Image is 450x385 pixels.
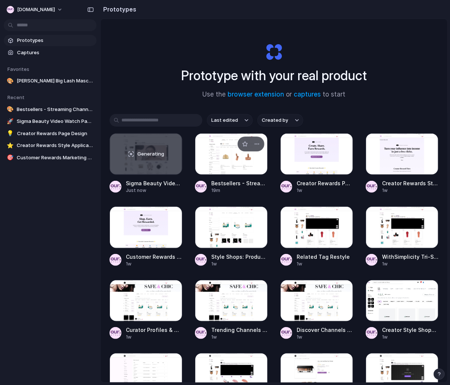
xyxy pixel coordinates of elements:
[7,130,14,137] div: 💡
[382,179,438,187] span: Creator Rewards Style Application
[7,118,14,125] div: 🚀
[280,206,353,267] a: Related Tag RestyleRelated Tag Restyle1w
[211,326,268,334] span: Trending Channels Leaderboard
[195,133,268,194] a: Bestsellers - Streaming Channel Layout AdjustmentBestsellers - Streaming Channel Layout Adjustmen...
[366,206,438,267] a: WithSimplicity Tri-Stick Product RankingWithSimplicity Tri-Stick Product Ranking1w
[126,187,182,194] div: Just now
[4,152,97,163] a: 🎯Customer Rewards Marketing Page
[17,77,94,85] span: [PERSON_NAME] Big Lash Mascara Review Summary
[110,133,182,194] a: Sigma Beauty Video Watch Page DesignGeneratingSigma Beauty Video Watch Page DesignJust now
[17,118,94,125] span: Sigma Beauty Video Watch Page Design
[207,114,253,127] button: Last edited
[7,66,29,72] span: Favorites
[382,261,438,267] div: 1w
[126,253,182,261] span: Customer Rewards Marketing Page
[17,142,94,149] span: Creator Rewards Style Application
[7,94,25,100] span: Recent
[17,49,94,56] span: Captures
[382,187,438,194] div: 1w
[17,106,94,113] span: Bestsellers - Streaming Channel Layout Adjustment
[7,154,14,161] div: 🎯
[110,206,182,267] a: Customer Rewards Marketing PageCustomer Rewards Marketing Page1w
[17,154,94,161] span: Customer Rewards Marketing Page
[280,133,353,194] a: Creator Rewards Page DesignCreator Rewards Page Design1w
[4,4,66,16] button: [DOMAIN_NAME]
[211,187,268,194] div: 19m
[4,75,97,87] a: 🎨[PERSON_NAME] Big Lash Mascara Review Summary
[228,91,284,98] a: browser extension
[181,66,367,85] h1: Prototype with your real product
[382,334,438,340] div: 1w
[297,187,353,194] div: 1w
[262,117,288,124] span: Created by
[257,114,303,127] button: Created by
[110,280,182,340] a: Curator Profiles & Counts in LeaderboardCurator Profiles & Counts in Leaderboard1w
[126,261,182,267] div: 1w
[195,206,268,267] a: Style Shops: Product Tag PlacementStyle Shops: Product Tag Placement1w
[4,116,97,127] a: 🚀Sigma Beauty Video Watch Page Design
[4,128,97,139] a: 💡Creator Rewards Page Design
[4,47,97,58] a: Captures
[4,35,97,46] a: Prototypes
[280,280,353,340] a: Discover Channels Button AdditionDiscover Channels Button Addition1w
[7,77,14,85] div: 🎨
[126,334,182,340] div: 1w
[137,150,164,158] span: Generating
[366,280,438,340] a: Creator Style Shops: Discover Channels ButtonCreator Style Shops: Discover Channels Button1w
[7,106,14,113] div: 🎨
[100,5,136,14] h2: Prototypes
[126,179,182,187] span: Sigma Beauty Video Watch Page Design
[297,179,353,187] span: Creator Rewards Page Design
[17,37,94,44] span: Prototypes
[382,253,438,261] span: WithSimplicity Tri-Stick Product Ranking
[7,142,14,149] div: ⭐
[297,334,353,340] div: 1w
[17,130,94,137] span: Creator Rewards Page Design
[294,91,321,98] a: captures
[211,117,238,124] span: Last edited
[17,6,55,13] span: [DOMAIN_NAME]
[211,179,268,187] span: Bestsellers - Streaming Channel Layout Adjustment
[4,140,97,151] a: ⭐Creator Rewards Style Application
[195,280,268,340] a: Trending Channels LeaderboardTrending Channels Leaderboard1w
[203,90,346,99] span: Use the or to start
[211,261,268,267] div: 1w
[211,334,268,340] div: 1w
[382,326,438,334] span: Creator Style Shops: Discover Channels Button
[297,253,353,261] span: Related Tag Restyle
[297,261,353,267] div: 1w
[211,253,268,261] span: Style Shops: Product Tag Placement
[126,326,182,334] span: Curator Profiles & Counts in Leaderboard
[297,326,353,334] span: Discover Channels Button Addition
[366,133,438,194] a: Creator Rewards Style ApplicationCreator Rewards Style Application1w
[4,104,97,115] a: 🎨Bestsellers - Streaming Channel Layout Adjustment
